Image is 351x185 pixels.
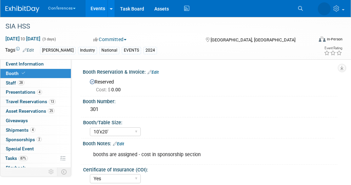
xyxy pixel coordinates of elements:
[318,2,331,15] img: Stephanie Donley
[0,116,71,125] a: Giveaways
[5,36,41,42] span: [DATE] [DATE]
[40,47,76,54] div: [PERSON_NAME]
[0,69,71,78] a: Booth
[319,36,326,42] img: Format-Inperson.png
[83,96,337,105] div: Booth Number:
[5,6,39,13] img: ExhibitDay
[5,47,34,54] td: Tags
[113,142,124,146] a: Edit
[6,61,44,67] span: Event Information
[211,37,295,42] span: [GEOGRAPHIC_DATA], [GEOGRAPHIC_DATA]
[96,87,123,92] span: 0.00
[91,36,129,43] button: Committed
[45,167,57,176] td: Personalize Event Tab Strip
[57,167,71,176] td: Toggle Event Tabs
[88,104,332,115] div: 301
[6,137,42,142] span: Sponsorships
[6,146,34,151] span: Special Event
[6,127,35,133] span: Shipments
[6,108,55,114] span: Asset Reservations
[6,118,28,123] span: Giveaways
[0,144,71,153] a: Special Event
[143,47,157,54] div: 2024
[49,99,56,104] span: 13
[122,47,141,54] div: EVENTS
[83,165,334,173] div: Certificate of Insurance (COI):
[0,59,71,69] a: Event Information
[42,37,56,41] span: (3 days)
[22,71,25,75] i: Booth reservation complete
[78,47,97,54] div: Industry
[6,89,42,95] span: Presentations
[30,127,35,132] span: 4
[3,20,309,33] div: SIA HSS
[0,97,71,106] a: Travel Reservations13
[88,77,332,93] div: Reserved
[148,70,159,75] a: Edit
[6,165,25,170] span: Playbook
[6,80,24,86] span: Staff
[0,163,71,172] a: Playbook
[0,107,71,116] a: Asset Reservations25
[83,138,337,147] div: Booth Notes:
[83,67,337,76] div: Booth Reservation & Invoice:
[0,154,71,163] a: Tasks87%
[5,155,28,161] span: Tasks
[48,108,55,113] span: 25
[291,35,343,45] div: Event Format
[0,78,71,88] a: Staff28
[89,148,285,162] div: booths are assigned - cost in sponsorship section
[96,87,111,92] span: Cost: $
[83,117,334,126] div: Booth/Table Size:
[6,99,56,104] span: Travel Reservations
[18,80,24,85] span: 28
[99,47,119,54] div: National
[0,126,71,135] a: Shipments4
[6,71,26,76] span: Booth
[0,135,71,144] a: Sponsorships2
[20,36,26,41] span: to
[37,137,42,142] span: 2
[0,88,71,97] a: Presentations4
[324,47,342,50] div: Event Rating
[23,48,34,53] a: Edit
[19,156,28,161] span: 87%
[327,37,343,42] div: In-Person
[37,90,42,95] span: 4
